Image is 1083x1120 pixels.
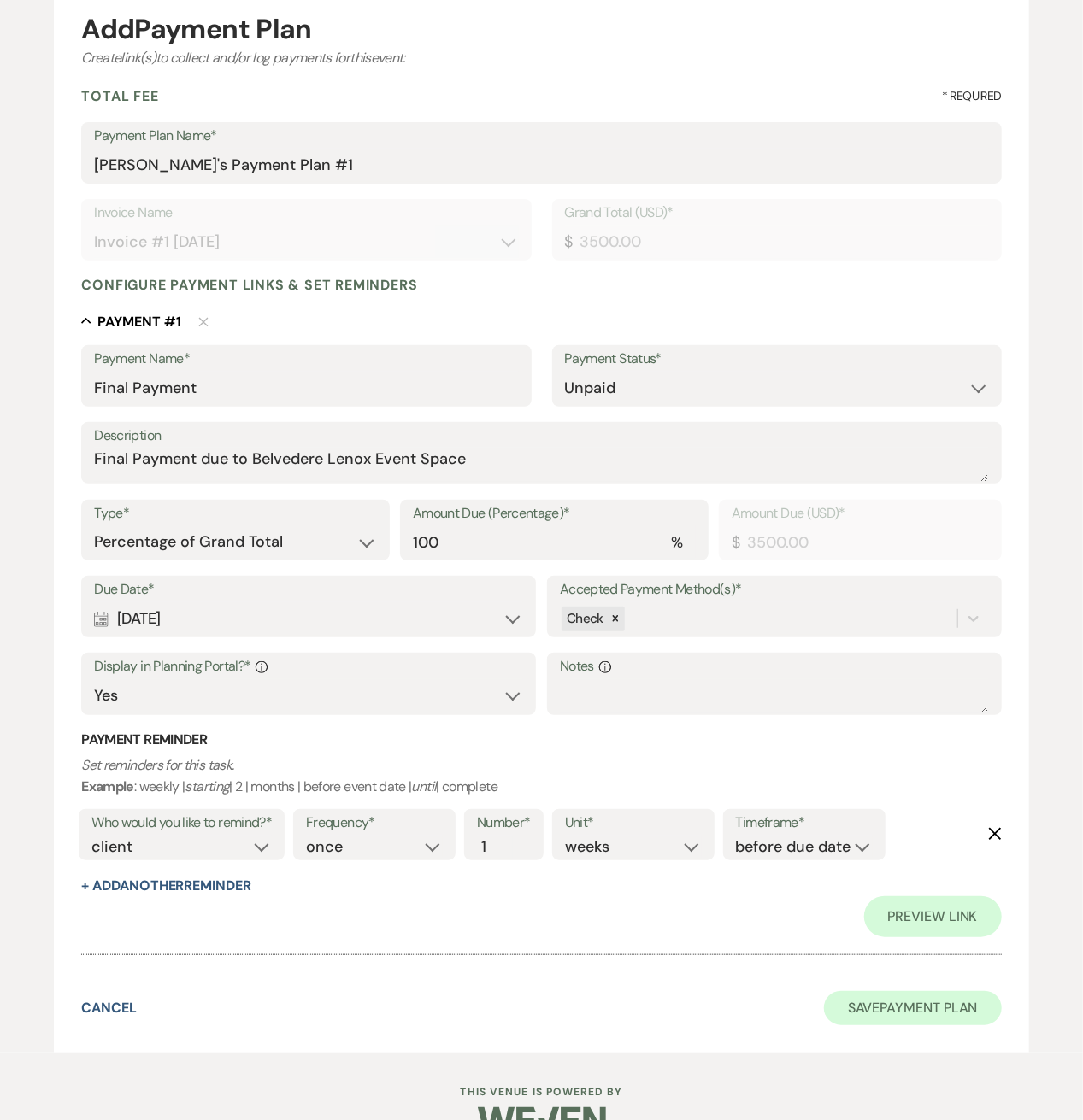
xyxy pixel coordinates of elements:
[565,811,702,836] label: Unit*
[732,501,989,526] label: Amount Due (USD)*
[672,531,683,554] div: %
[94,578,523,602] label: Due Date*
[94,501,377,526] label: Type*
[732,531,739,554] div: $
[94,201,518,226] label: Invoice Name
[81,879,250,893] button: + AddAnotherReminder
[81,313,181,330] button: Payment #1
[91,811,272,836] label: Who would you like to remind?*
[477,811,531,836] label: Number*
[413,501,696,526] label: Amount Due (Percentage)*
[97,313,181,331] h5: Payment # 1
[81,48,1001,68] div: Create link(s) to collect and/or log payments for this event:
[94,124,988,149] label: Payment Plan Name*
[864,896,1002,937] a: Preview Link
[565,201,989,226] label: Grand Total (USD)*
[81,777,134,795] b: Example
[94,602,523,636] div: [DATE]
[565,347,989,372] label: Payment Status*
[306,811,443,836] label: Frequency*
[81,276,417,294] h4: Configure payment links & set reminders
[81,15,1001,43] div: Add Payment Plan
[942,87,1002,105] span: * Required
[567,610,603,627] span: Check
[736,811,873,836] label: Timeframe*
[94,347,518,372] label: Payment Name*
[81,754,1001,798] p: : weekly | | 2 | months | before event date | | complete
[94,448,988,482] textarea: Final Payment due to Belvedere Lenox Event Space
[565,231,573,254] div: $
[560,578,989,602] label: Accepted Payment Method(s)*
[94,654,523,679] label: Display in Planning Portal?*
[81,1001,137,1015] button: Cancel
[412,777,437,795] i: until
[560,654,989,679] label: Notes
[185,777,229,795] i: starting
[81,87,158,105] h4: Total Fee
[81,756,233,774] i: Set reminders for this task.
[94,424,988,449] label: Description
[824,991,1002,1025] button: SavePayment Plan
[81,730,1001,749] h3: Payment Reminder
